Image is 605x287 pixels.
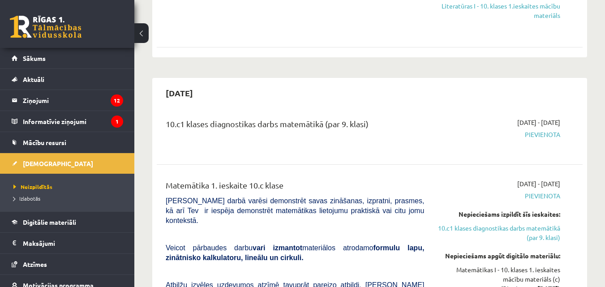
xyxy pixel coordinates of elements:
[166,179,424,196] div: Matemātika 1. ieskaite 10.c klase
[12,233,123,253] a: Maksājumi
[438,191,560,201] span: Pievienota
[12,132,123,153] a: Mācību resursi
[12,153,123,174] a: [DEMOGRAPHIC_DATA]
[13,194,125,202] a: Izlabotās
[517,118,560,127] span: [DATE] - [DATE]
[111,116,123,128] i: 1
[12,212,123,232] a: Digitālie materiāli
[23,260,47,268] span: Atzīmes
[12,254,123,274] a: Atzīmes
[23,218,76,226] span: Digitālie materiāli
[438,130,560,139] span: Pievienota
[23,90,123,111] legend: Ziņojumi
[23,111,123,132] legend: Informatīvie ziņojumi
[13,183,52,190] span: Neizpildītās
[12,69,123,90] a: Aktuāli
[438,210,560,219] div: Nepieciešams izpildīt šīs ieskaites:
[23,75,44,83] span: Aktuāli
[23,233,123,253] legend: Maksājumi
[13,183,125,191] a: Neizpildītās
[13,195,40,202] span: Izlabotās
[438,1,560,20] a: Literatūras I - 10. klases 1.ieskaites mācību materiāls
[166,118,424,134] div: 10.c1 klases diagnostikas darbs matemātikā (par 9. klasi)
[253,244,302,252] b: vari izmantot
[157,82,202,103] h2: [DATE]
[517,179,560,188] span: [DATE] - [DATE]
[438,251,560,261] div: Nepieciešams apgūt digitālo materiālu:
[12,48,123,69] a: Sākums
[166,244,424,261] span: Veicot pārbaudes darbu materiālos atrodamo
[12,90,123,111] a: Ziņojumi12
[23,138,66,146] span: Mācību resursi
[23,159,93,167] span: [DEMOGRAPHIC_DATA]
[12,111,123,132] a: Informatīvie ziņojumi1
[438,223,560,242] a: 10.c1 klases diagnostikas darbs matemātikā (par 9. klasi)
[166,244,424,261] b: formulu lapu, zinātnisko kalkulatoru, lineālu un cirkuli.
[23,54,46,62] span: Sākums
[111,94,123,107] i: 12
[166,197,424,224] span: [PERSON_NAME] darbā varēsi demonstrēt savas zināšanas, izpratni, prasmes, kā arī Tev ir iespēja d...
[10,16,82,38] a: Rīgas 1. Tālmācības vidusskola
